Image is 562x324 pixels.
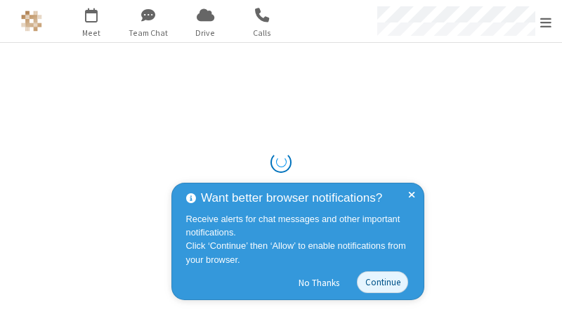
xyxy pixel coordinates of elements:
span: Want better browser notifications? [201,189,382,207]
iframe: Chat [527,287,551,314]
button: No Thanks [292,271,347,294]
span: Team Chat [122,27,175,39]
span: Meet [65,27,118,39]
span: Drive [179,27,232,39]
span: Calls [236,27,289,39]
div: Receive alerts for chat messages and other important notifications. Click ‘Continue’ then ‘Allow’... [186,212,414,266]
img: Astra [21,11,42,32]
button: Continue [357,271,408,293]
